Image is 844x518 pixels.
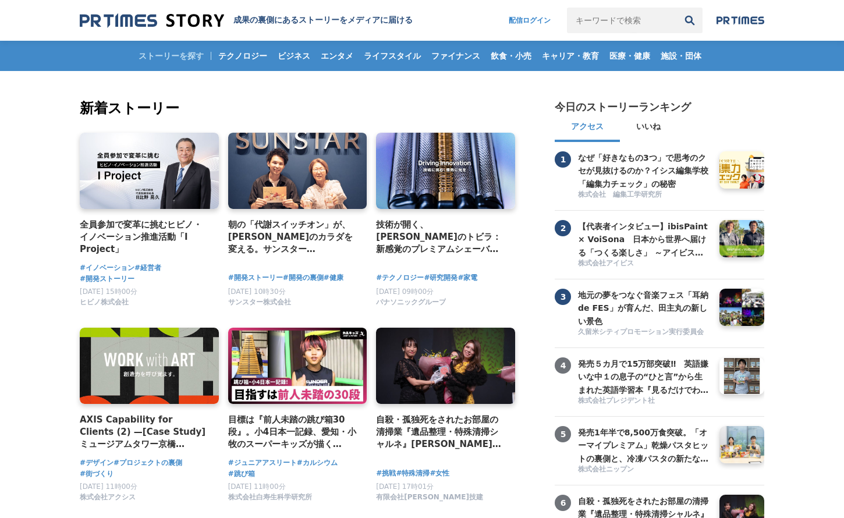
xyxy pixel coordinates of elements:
span: 株式会社 編集工学研究所 [578,190,662,200]
span: キャリア・教育 [537,51,604,61]
h3: 発売1年半で8,500万食突破。「オーマイプレミアム」乾燥パスタヒットの裏側と、冷凍パスタの新たな挑戦。徹底的な消費者起点で「おいしさ」を追求するニップンの歩み [578,426,711,465]
a: #テクノロジー [376,272,424,283]
a: 有限会社[PERSON_NAME]技建 [376,496,483,504]
a: 【代表者インタビュー】ibisPaint × VoiSona 日本から世界へ届ける「つくる楽しさ」 ～アイビスがテクノスピーチと挑戦する、新しい創作文化の形成～ [578,220,711,257]
a: #跳び箱 [228,469,255,480]
span: ヒビノ株式会社 [80,297,129,307]
span: サンスター株式会社 [228,297,291,307]
span: 3 [555,289,571,305]
a: #カルシウム [297,457,338,469]
a: 株式会社ニップン [578,464,711,476]
a: なぜ「好きなもの3つ」で思考のクセが見抜けるのか？イシス編集学校「編集力チェック」の秘密 [578,151,711,189]
a: #研究開発 [424,272,458,283]
span: 2 [555,220,571,236]
a: 配信ログイン [497,8,562,33]
a: #開発ストーリー [80,274,134,285]
a: キャリア・教育 [537,41,604,71]
span: [DATE] 09時00分 [376,288,434,296]
a: ファイナンス [427,41,485,71]
a: #女性 [430,468,449,479]
h2: 新着ストーリー [80,98,517,119]
span: #特殊清掃 [396,468,430,479]
a: 全員参加で変革に挑むヒビノ・イノベーション推進活動「I Project」 [80,218,210,256]
a: 目標は『前人未踏の跳び箱30段』。小4日本一記録、愛知・小牧のスーパーキッズが描く[PERSON_NAME]とは？ [228,413,358,451]
a: #開発の裏側 [283,272,324,283]
a: ライフスタイル [359,41,425,71]
a: #挑戦 [376,468,396,479]
a: 技術が開く、[PERSON_NAME]のトビラ：新感覚のプレミアムシェーバー「ラムダッシュ パームイン」 [376,218,506,256]
a: エンタメ [316,41,358,71]
span: [DATE] 10時30分 [228,288,286,296]
a: 医療・健康 [605,41,655,71]
a: #経営者 [134,262,161,274]
a: 株式会社白寿生科学研究所 [228,496,312,504]
a: 株式会社アクシス [80,496,136,504]
a: #健康 [324,272,343,283]
a: 成果の裏側にあるストーリーをメディアに届ける 成果の裏側にあるストーリーをメディアに届ける [80,13,413,29]
h3: 地元の夢をつなぐ音楽フェス「耳納 de FES」が育んだ、田主丸の新しい景色 [578,289,711,328]
a: #プロジェクトの裏側 [114,457,182,469]
span: ビジネス [273,51,315,61]
button: いいね [620,114,677,142]
a: ヒビノ株式会社 [80,301,129,309]
span: エンタメ [316,51,358,61]
img: prtimes [717,16,764,25]
input: キーワードで検索 [567,8,677,33]
a: 発売1年半で8,500万食突破。「オーマイプレミアム」乾燥パスタヒットの裏側と、冷凍パスタの新たな挑戦。徹底的な消費者起点で「おいしさ」を追求するニップンの歩み [578,426,711,463]
a: #家電 [458,272,477,283]
h1: 成果の裏側にあるストーリーをメディアに届ける [233,15,413,26]
a: #デザイン [80,457,114,469]
span: 飲食・小売 [486,51,536,61]
button: アクセス [555,114,620,142]
h3: なぜ「好きなもの3つ」で思考のクセが見抜けるのか？イシス編集学校「編集力チェック」の秘密 [578,151,711,190]
h3: 【代表者インタビュー】ibisPaint × VoiSona 日本から世界へ届ける「つくる楽しさ」 ～アイビスがテクノスピーチと挑戦する、新しい創作文化の形成～ [578,220,711,259]
a: 朝の「代謝スイッチオン」が、[PERSON_NAME]のカラダを変える。サンスター「[GEOGRAPHIC_DATA]」から生まれた、新しい健康飲料の開発舞台裏 [228,218,358,256]
a: 株式会社アイビス [578,258,711,269]
span: 久留米シティプロモーション実行委員会 [578,327,704,337]
a: テクノロジー [214,41,272,71]
span: 5 [555,426,571,442]
a: 久留米シティプロモーション実行委員会 [578,327,711,338]
a: パナソニックグループ [376,301,446,309]
a: 株式会社プレジデント社 [578,396,711,407]
a: #街づくり [80,469,114,480]
span: 株式会社プレジデント社 [578,396,655,406]
a: ビジネス [273,41,315,71]
span: 医療・健康 [605,51,655,61]
h3: 発売５カ月で15万部突破‼ 英語嫌いな中１の息子の“ひと言”から生まれた英語学習本『見るだけでわかる‼ 英語ピクト図鑑』異例ヒットの要因 [578,357,711,396]
h2: 今日のストーリーランキング [555,100,691,114]
a: 施設・団体 [656,41,706,71]
span: テクノロジー [214,51,272,61]
span: #イノベーション [80,262,134,274]
span: [DATE] 15時00分 [80,288,137,296]
a: 飲食・小売 [486,41,536,71]
h4: 自殺・孤独死をされたお部屋の清掃業『遺品整理・特殊清掃シャルネ』[PERSON_NAME]がBeauty [GEOGRAPHIC_DATA][PERSON_NAME][GEOGRAPHIC_DA... [376,413,506,451]
span: 6 [555,495,571,511]
a: 株式会社 編集工学研究所 [578,190,711,201]
span: 株式会社アイビス [578,258,634,268]
span: 有限会社[PERSON_NAME]技建 [376,492,483,502]
span: ライフスタイル [359,51,425,61]
span: 株式会社白寿生科学研究所 [228,492,312,502]
span: ファイナンス [427,51,485,61]
span: 施設・団体 [656,51,706,61]
a: #ジュニアアスリート [228,457,297,469]
span: [DATE] 17時01分 [376,482,434,491]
